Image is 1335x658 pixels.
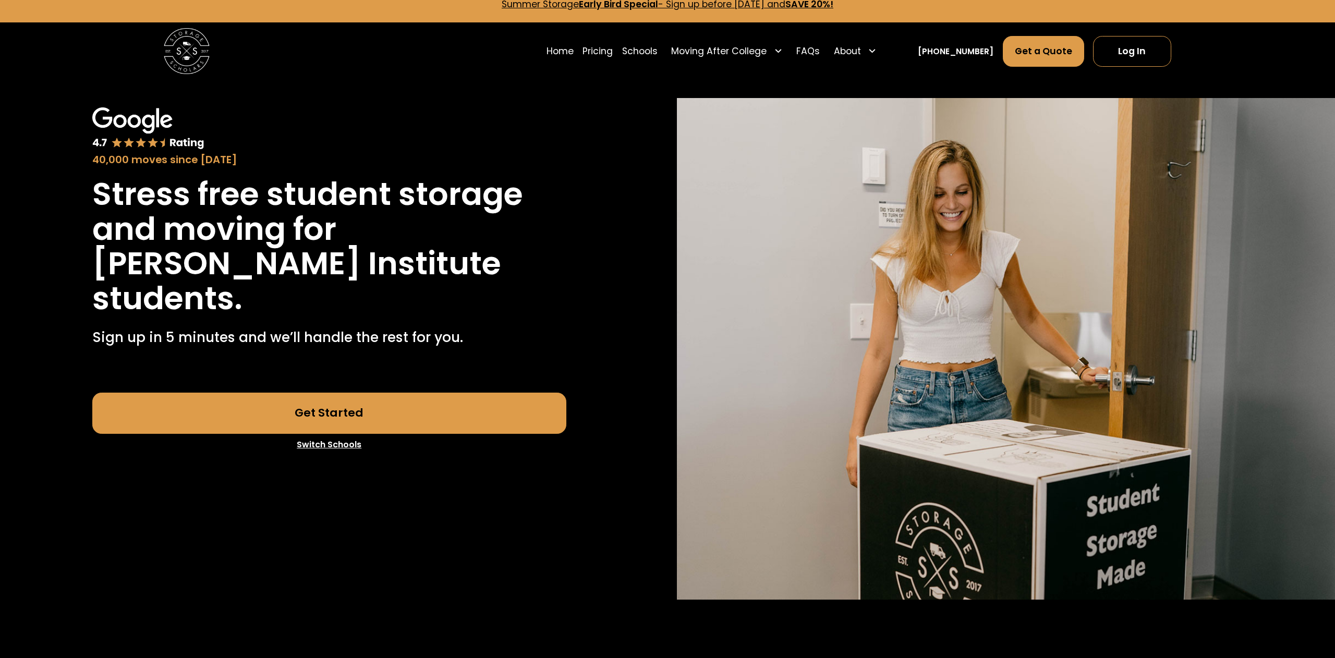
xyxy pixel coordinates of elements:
div: About [829,35,881,67]
a: Schools [622,35,658,67]
h1: students. [92,281,242,315]
h1: [PERSON_NAME] Institute [92,246,501,281]
div: Moving After College [667,35,787,67]
a: Get Started [92,393,566,434]
div: Moving After College [671,44,767,58]
img: Storage Scholars will have everything waiting for you in your room when you arrive to campus. [677,98,1335,600]
a: Log In [1093,36,1171,67]
a: Switch Schools [92,434,566,456]
a: FAQs [796,35,820,67]
a: Pricing [582,35,613,67]
h1: Stress free student storage and moving for [92,177,566,246]
a: Home [547,35,574,67]
img: Google 4.7 star rating [92,107,204,150]
img: Storage Scholars main logo [164,28,210,74]
div: About [834,44,861,58]
div: 40,000 moves since [DATE] [92,152,566,168]
a: Get a Quote [1003,36,1084,67]
a: [PHONE_NUMBER] [918,45,993,57]
p: Sign up in 5 minutes and we’ll handle the rest for you. [92,327,463,347]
